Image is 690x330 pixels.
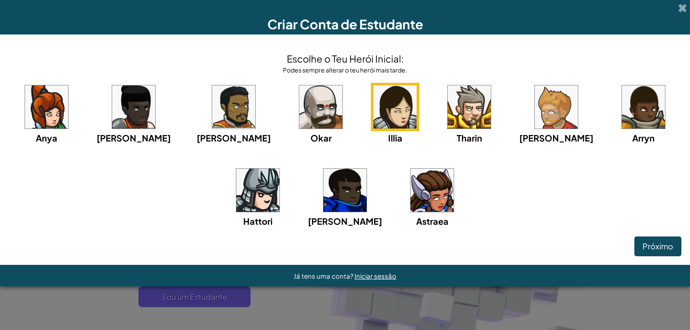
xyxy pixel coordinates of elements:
span: Hattori [243,216,273,226]
img: portrait.png [411,169,454,212]
img: portrait.png [535,85,578,129]
span: Tharin [457,132,482,143]
span: [PERSON_NAME] [197,132,271,143]
img: portrait.png [25,85,68,129]
img: portrait.png [622,85,665,129]
span: Anya [36,132,57,143]
img: portrait.png [373,85,417,129]
h4: Escolhe o Teu Herói Inicial: [283,52,407,66]
button: Próximo [634,236,681,256]
img: portrait.png [112,85,155,129]
div: Podes sempre alterar o teu herói mais tarde. [283,66,407,74]
img: portrait.png [299,85,342,129]
span: Illia [388,132,402,143]
a: Iniciar sessão [354,272,396,280]
img: portrait.png [212,85,255,129]
span: Já tens uma conta? [294,272,354,280]
span: [PERSON_NAME] [519,132,593,143]
span: [PERSON_NAME] [97,132,171,143]
span: [PERSON_NAME] [308,216,382,226]
span: Criar Conta de Estudante [267,16,423,32]
img: portrait.png [323,169,367,212]
span: Arryn [632,132,655,143]
img: portrait.png [448,85,491,129]
span: Próximo [643,241,673,251]
img: portrait.png [236,169,279,212]
span: Astraea [416,216,448,226]
span: Okar [310,132,332,143]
